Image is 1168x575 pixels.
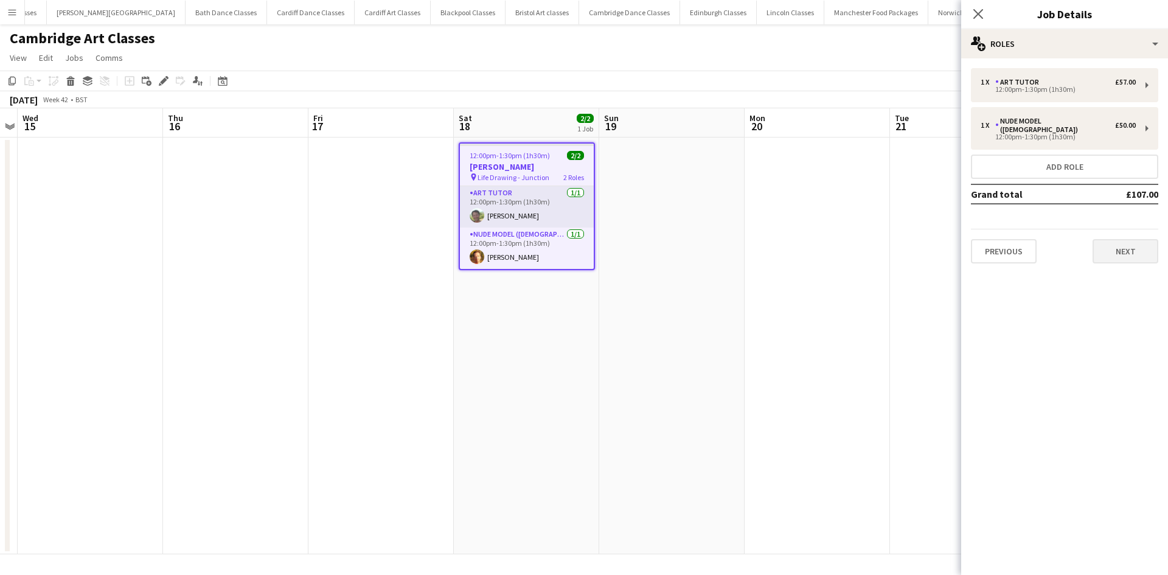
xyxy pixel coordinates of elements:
[506,1,579,24] button: Bristol Art classes
[579,1,680,24] button: Cambridge Dance Classes
[470,151,550,160] span: 12:00pm-1:30pm (1h30m)
[971,155,1158,179] button: Add role
[355,1,431,24] button: Cardiff Art Classes
[47,1,186,24] button: [PERSON_NAME][GEOGRAPHIC_DATA]
[1086,184,1158,204] td: £107.00
[186,1,267,24] button: Bath Dance Classes
[23,113,38,124] span: Wed
[680,1,757,24] button: Edinburgh Classes
[21,119,38,133] span: 15
[168,113,183,124] span: Thu
[91,50,128,66] a: Comms
[995,117,1115,134] div: Nude Model ([DEMOGRAPHIC_DATA])
[267,1,355,24] button: Cardiff Dance Classes
[971,184,1086,204] td: Grand total
[5,50,32,66] a: View
[824,1,928,24] button: Manchester Food Packages
[895,113,909,124] span: Tue
[971,239,1037,263] button: Previous
[577,114,594,123] span: 2/2
[166,119,183,133] span: 16
[460,228,594,269] app-card-role: Nude Model ([DEMOGRAPHIC_DATA])1/112:00pm-1:30pm (1h30m)[PERSON_NAME]
[60,50,88,66] a: Jobs
[981,121,995,130] div: 1 x
[928,1,999,24] button: Norwich Classes
[460,186,594,228] app-card-role: Art Tutor1/112:00pm-1:30pm (1h30m)[PERSON_NAME]
[981,78,995,86] div: 1 x
[431,1,506,24] button: Blackpool Classes
[757,1,824,24] button: Lincoln Classes
[96,52,123,63] span: Comms
[10,94,38,106] div: [DATE]
[749,113,765,124] span: Mon
[34,50,58,66] a: Edit
[40,95,71,104] span: Week 42
[478,173,549,182] span: Life Drawing - Junction
[10,52,27,63] span: View
[75,95,88,104] div: BST
[981,134,1136,140] div: 12:00pm-1:30pm (1h30m)
[604,113,619,124] span: Sun
[577,124,593,133] div: 1 Job
[1093,239,1158,263] button: Next
[311,119,323,133] span: 17
[961,6,1168,22] h3: Job Details
[602,119,619,133] span: 19
[1115,121,1136,130] div: £50.00
[961,29,1168,58] div: Roles
[563,173,584,182] span: 2 Roles
[39,52,53,63] span: Edit
[459,142,595,270] app-job-card: 12:00pm-1:30pm (1h30m)2/2[PERSON_NAME] Life Drawing - Junction2 RolesArt Tutor1/112:00pm-1:30pm (...
[457,119,472,133] span: 18
[10,29,155,47] h1: Cambridge Art Classes
[748,119,765,133] span: 20
[460,161,594,172] h3: [PERSON_NAME]
[313,113,323,124] span: Fri
[893,119,909,133] span: 21
[65,52,83,63] span: Jobs
[1115,78,1136,86] div: £57.00
[981,86,1136,92] div: 12:00pm-1:30pm (1h30m)
[995,78,1044,86] div: Art Tutor
[567,151,584,160] span: 2/2
[459,113,472,124] span: Sat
